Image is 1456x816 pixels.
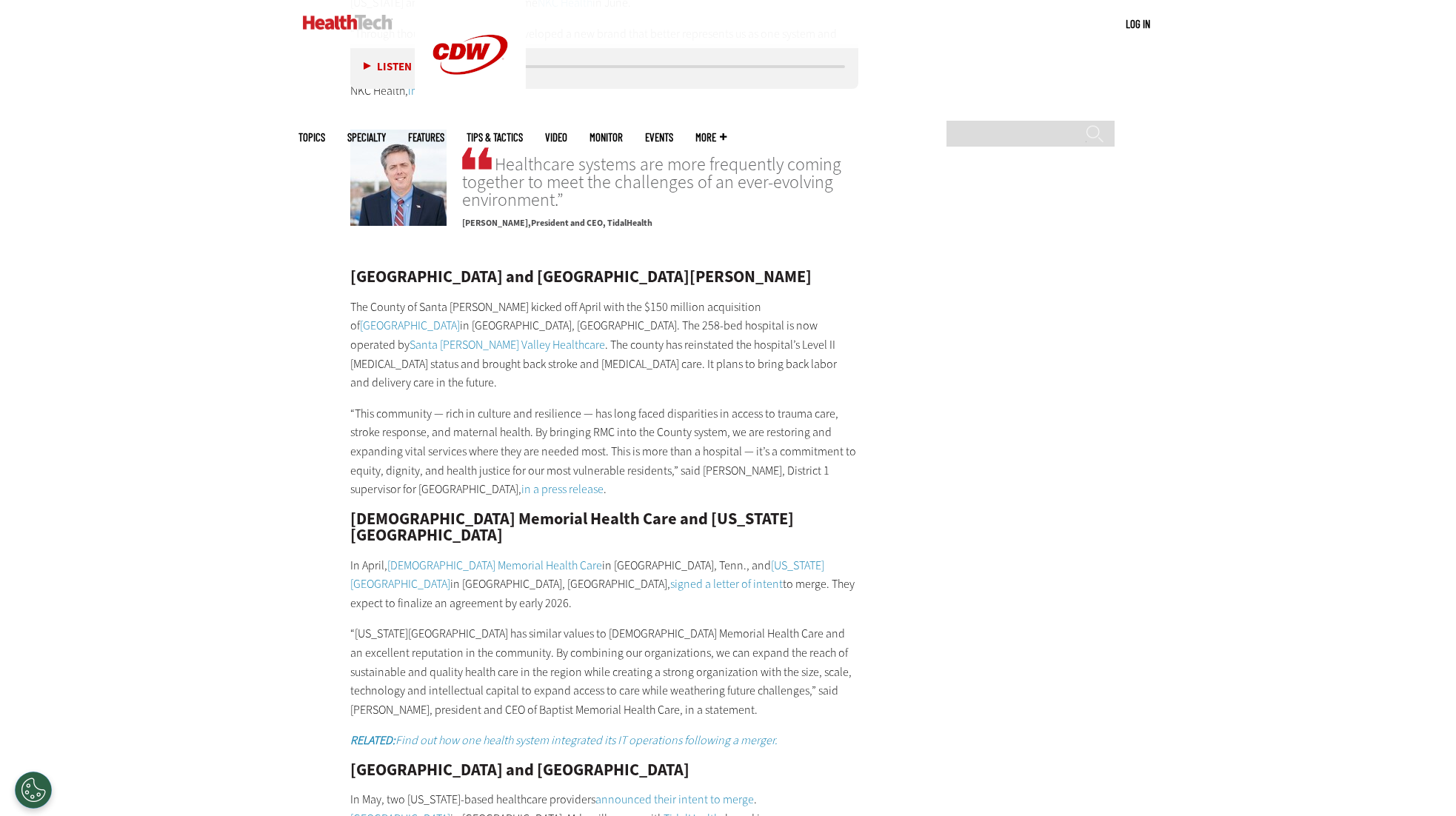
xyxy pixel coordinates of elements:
[545,132,567,143] a: Video
[408,132,444,143] a: Features
[350,130,447,226] img: Steve Leonard
[387,558,602,573] a: [DEMOGRAPHIC_DATA] Memorial Health Care
[303,15,393,30] img: Home
[1126,17,1150,30] a: Log in
[415,98,526,113] a: CDW
[350,732,778,748] em: Find out how one health system integrated its IT operations following a merger.
[350,404,858,499] p: “This community — rich in culture and resilience — has long faced disparities in access to trauma...
[350,556,858,613] p: In April, in [GEOGRAPHIC_DATA], Tenn., and in [GEOGRAPHIC_DATA], [GEOGRAPHIC_DATA], to merge. The...
[298,132,325,143] span: Topics
[410,337,605,352] a: Santa [PERSON_NAME] Valley Healthcare
[467,132,523,143] a: Tips & Tactics
[350,762,858,778] h2: [GEOGRAPHIC_DATA] and [GEOGRAPHIC_DATA]
[15,772,52,809] button: Open Preferences
[462,144,858,209] span: Healthcare systems are more frequently coming together to meet the challenges of an ever-evolving...
[350,511,858,544] h2: [DEMOGRAPHIC_DATA] Memorial Health Care and [US_STATE][GEOGRAPHIC_DATA]
[670,576,783,592] a: signed a letter of intent
[350,269,858,285] h2: [GEOGRAPHIC_DATA] and [GEOGRAPHIC_DATA][PERSON_NAME]
[645,132,673,143] a: Events
[360,318,460,333] a: [GEOGRAPHIC_DATA]
[350,732,395,748] strong: RELATED:
[1126,16,1150,32] div: User menu
[350,298,858,392] p: The County of Santa [PERSON_NAME] kicked off April with the $150 million acquisition of in [GEOGR...
[695,132,727,143] span: More
[521,481,604,497] a: in a press release
[350,732,778,748] a: RELATED:Find out how one health system integrated its IT operations following a merger.
[15,772,52,809] div: Cookies Settings
[347,132,386,143] span: Specialty
[462,209,858,230] p: President and CEO, TidalHealth
[462,217,531,229] span: [PERSON_NAME]
[590,132,623,143] a: MonITor
[350,624,858,719] p: “[US_STATE][GEOGRAPHIC_DATA] has similar values to [DEMOGRAPHIC_DATA] Memorial Health Care and an...
[595,792,754,807] a: announced their intent to merge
